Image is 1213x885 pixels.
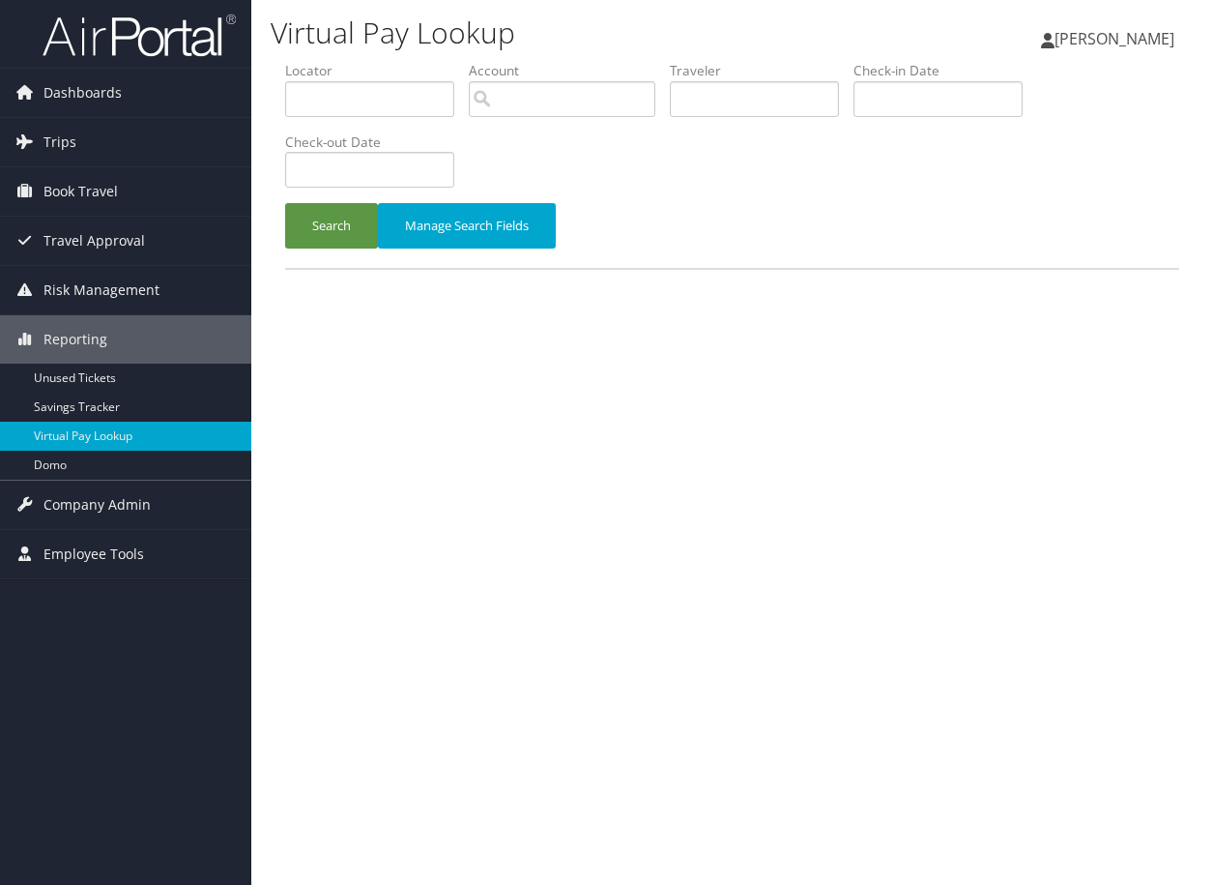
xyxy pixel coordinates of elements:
label: Check-in Date [853,61,1037,80]
span: Book Travel [43,167,118,216]
span: Risk Management [43,266,159,314]
label: Account [469,61,670,80]
img: airportal-logo.png [43,13,236,58]
span: Travel Approval [43,217,145,265]
h1: Virtual Pay Lookup [271,13,886,53]
label: Traveler [670,61,853,80]
span: Employee Tools [43,530,144,578]
span: [PERSON_NAME] [1054,28,1174,49]
a: [PERSON_NAME] [1041,10,1194,68]
span: Company Admin [43,481,151,529]
span: Trips [43,118,76,166]
button: Manage Search Fields [378,203,556,249]
label: Locator [285,61,469,80]
button: Search [285,203,378,249]
span: Reporting [43,315,107,364]
span: Dashboards [43,69,122,117]
label: Check-out Date [285,133,469,152]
